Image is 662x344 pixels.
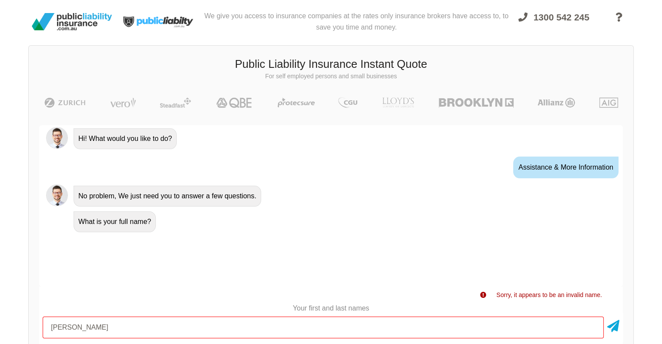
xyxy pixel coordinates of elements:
[511,7,597,40] a: 1300 542 245
[74,186,261,207] div: No problem, We just need you to answer a few questions.
[534,12,589,22] span: 1300 542 245
[156,97,195,108] img: Steadfast | Public Liability Insurance
[46,127,68,149] img: Chatbot | PLI
[513,157,618,178] div: Assistance & More Information
[106,97,140,108] img: Vero | Public Liability Insurance
[596,97,622,108] img: AIG | Public Liability Insurance
[435,97,517,108] img: Brooklyn | Public Liability Insurance
[211,97,258,108] img: QBE | Public Liability Insurance
[115,3,202,40] img: Public Liability Insurance Light
[74,211,156,232] div: What is your full name?
[496,291,602,298] span: Sorry, it appears to be an invalid name.
[46,184,68,206] img: Chatbot | PLI
[377,97,419,108] img: LLOYD's | Public Liability Insurance
[28,10,115,34] img: Public Liability Insurance
[533,97,579,108] img: Allianz | Public Liability Insurance
[35,72,627,81] p: For self employed persons and small businesses
[202,3,511,40] div: We give you access to insurance companies at the rates only insurance brokers have access to, to ...
[335,97,361,108] img: CGU | Public Liability Insurance
[74,128,177,149] div: Hi! What would you like to do?
[35,57,627,72] h3: Public Liability Insurance Instant Quote
[39,304,623,313] p: Your first and last names
[43,317,604,338] input: Your first and last names
[274,97,318,108] img: Protecsure | Public Liability Insurance
[40,97,90,108] img: Zurich | Public Liability Insurance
